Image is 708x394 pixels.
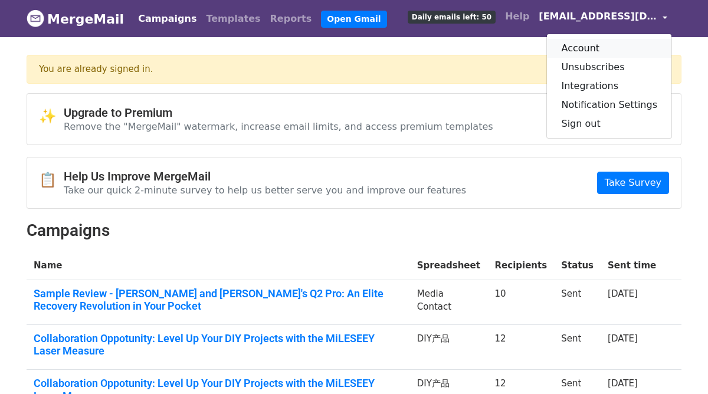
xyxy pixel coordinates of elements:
iframe: Chat Widget [649,337,708,394]
a: Campaigns [133,7,201,31]
th: Recipients [488,252,555,280]
a: Sign out [547,114,671,133]
a: Notification Settings [547,96,671,114]
img: MergeMail logo [27,9,44,27]
a: Open Gmail [321,11,386,28]
a: [DATE] [608,288,638,299]
span: 📋 [39,172,64,189]
h2: Campaigns [27,221,681,241]
span: Daily emails left: 50 [408,11,496,24]
td: Sent [554,324,601,369]
a: Templates [201,7,265,31]
th: Status [554,252,601,280]
td: 10 [488,280,555,324]
td: Media Contact [410,280,488,324]
p: Take our quick 2-minute survey to help us better serve you and improve our features [64,184,466,196]
a: Reports [265,7,317,31]
p: Remove the "MergeMail" watermark, increase email limits, and access premium templates [64,120,493,133]
span: [EMAIL_ADDRESS][DOMAIN_NAME] [539,9,657,24]
span: ✨ [39,108,64,125]
div: You are already signed in. [39,63,657,76]
a: Account [547,39,671,58]
a: [EMAIL_ADDRESS][DOMAIN_NAME] [534,5,672,32]
a: [DATE] [608,378,638,389]
td: DIY产品 [410,324,488,369]
a: Take Survey [597,172,669,194]
a: Help [500,5,534,28]
td: Sent [554,280,601,324]
th: Spreadsheet [410,252,488,280]
div: [EMAIL_ADDRESS][DOMAIN_NAME] [546,34,672,139]
a: Unsubscribes [547,58,671,77]
a: MergeMail [27,6,124,31]
a: Daily emails left: 50 [403,5,500,28]
a: Integrations [547,77,671,96]
td: 12 [488,324,555,369]
a: Sample Review - [PERSON_NAME] and [PERSON_NAME]'s Q2 Pro: An Elite Recovery Revolution in Your Po... [34,287,403,313]
th: Sent time [601,252,667,280]
h4: Help Us Improve MergeMail [64,169,466,183]
a: Collaboration Oppotunity: Level Up Your DIY Projects with the MiLESEEY Laser Measure [34,332,403,357]
h4: Upgrade to Premium [64,106,493,120]
th: Name [27,252,410,280]
a: [DATE] [608,333,638,344]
